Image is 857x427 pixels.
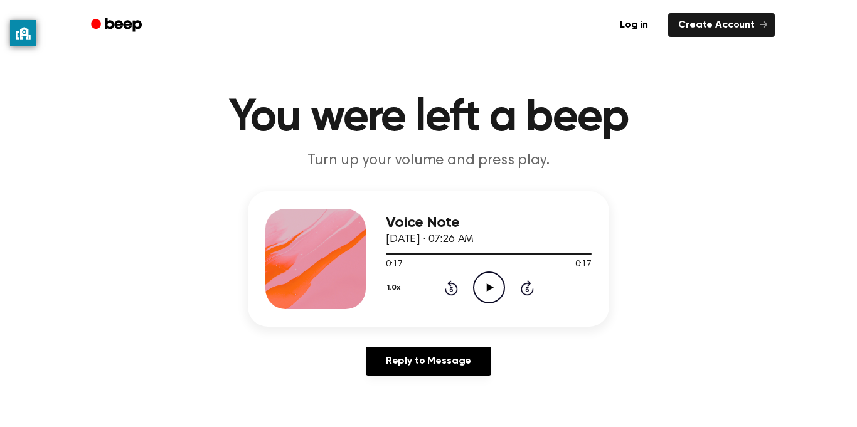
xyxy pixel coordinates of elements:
button: 1.0x [386,277,405,298]
span: 0:17 [575,258,592,271]
span: [DATE] · 07:26 AM [386,234,474,245]
h1: You were left a beep [107,95,750,140]
p: Turn up your volume and press play. [188,150,669,171]
a: Reply to Message [366,347,491,376]
a: Create Account [668,13,775,37]
button: privacy banner [10,20,36,46]
a: Log in [607,11,661,40]
a: Beep [82,13,153,38]
span: 0:17 [386,258,402,271]
h3: Voice Note [386,214,592,231]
